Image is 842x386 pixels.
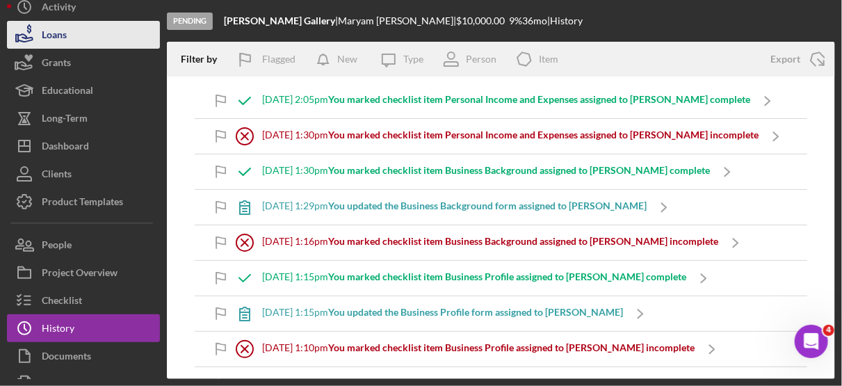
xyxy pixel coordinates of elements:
button: Grants [7,49,160,77]
div: Dashboard [42,132,89,163]
button: Clients [7,160,160,188]
a: [DATE] 1:29pmYou updated the Business Background form assigned to [PERSON_NAME] [227,190,681,225]
button: Documents [7,342,160,370]
iframe: Intercom live chat [795,325,828,358]
button: Long-Term [7,104,160,132]
div: $10,000.00 [456,15,509,26]
a: [DATE] 1:10pmYou marked checklist item Business Profile assigned to [PERSON_NAME] incomplete [227,332,729,367]
div: Project Overview [42,259,118,290]
a: [DATE] 1:16pmYou marked checklist item Business Background assigned to [PERSON_NAME] incomplete [227,225,753,260]
button: People [7,231,160,259]
div: Loans [42,21,67,52]
button: History [7,314,160,342]
div: | [224,15,338,26]
div: Product Templates [42,188,123,219]
div: Documents [42,342,91,373]
b: [PERSON_NAME] Gallery [224,15,335,26]
button: Loans [7,21,160,49]
b: You marked checklist item Business Background assigned to [PERSON_NAME] complete [328,164,710,176]
div: Educational [42,77,93,108]
b: You marked checklist item Business Profile assigned to [PERSON_NAME] incomplete [328,341,695,353]
div: Checklist [42,287,82,318]
a: [DATE] 1:30pmYou marked checklist item Business Background assigned to [PERSON_NAME] complete [227,154,745,189]
a: [DATE] 1:15pmYou updated the Business Profile form assigned to [PERSON_NAME] [227,296,658,331]
button: Export [756,45,835,73]
div: Item [539,54,558,65]
div: [DATE] 1:15pm [262,271,686,282]
div: [DATE] 1:15pm [262,307,623,318]
b: You updated the Business Profile form assigned to [PERSON_NAME] [328,306,623,318]
div: | History [547,15,583,26]
button: Dashboard [7,132,160,160]
div: Export [770,45,800,73]
div: Type [403,54,423,65]
b: You marked checklist item Personal Income and Expenses assigned to [PERSON_NAME] incomplete [328,129,759,140]
div: Long-Term [42,104,88,136]
div: 9 % [509,15,522,26]
a: [DATE] 1:30pmYou marked checklist item Personal Income and Expenses assigned to [PERSON_NAME] inc... [227,119,793,154]
span: 4 [823,325,834,336]
button: Product Templates [7,188,160,216]
a: [DATE] 1:15pmYou marked checklist item Business Profile assigned to [PERSON_NAME] complete [227,261,721,296]
div: [DATE] 1:30pm [262,165,710,176]
b: You marked checklist item Personal Income and Expenses assigned to [PERSON_NAME] complete [328,93,750,105]
div: Grants [42,49,71,80]
b: You updated the Business Background form assigned to [PERSON_NAME] [328,200,647,211]
a: [DATE] 2:05pmYou marked checklist item Personal Income and Expenses assigned to [PERSON_NAME] com... [227,83,785,118]
div: Pending [167,13,213,30]
div: 36 mo [522,15,547,26]
div: [DATE] 1:30pm [262,129,759,140]
div: Maryam [PERSON_NAME] | [338,15,456,26]
div: Clients [42,160,72,191]
b: You marked checklist item Business Background assigned to [PERSON_NAME] incomplete [328,235,718,247]
div: [DATE] 1:16pm [262,236,718,247]
div: Filter by [181,54,227,65]
div: Person [466,54,496,65]
div: New [337,45,357,73]
button: Educational [7,77,160,104]
div: [DATE] 1:10pm [262,342,695,353]
b: You marked checklist item Business Profile assigned to [PERSON_NAME] complete [328,271,686,282]
button: Project Overview [7,259,160,287]
div: [DATE] 1:29pm [262,200,647,211]
div: People [42,231,72,262]
div: Flagged [262,45,295,73]
button: Checklist [7,287,160,314]
button: Flagged [227,45,309,73]
div: History [42,314,74,346]
button: New [309,45,371,73]
div: [DATE] 2:05pm [262,94,750,105]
